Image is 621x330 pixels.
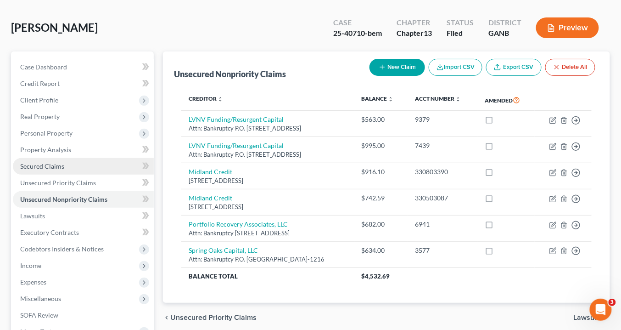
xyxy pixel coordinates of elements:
th: Amended [477,90,535,111]
div: Chapter [397,28,432,39]
i: unfold_more [388,97,394,102]
a: LVNV Funding/Resurgent Capital [189,115,284,123]
a: Spring Oaks Capital, LLC [189,246,258,254]
a: SOFA Review [13,307,154,324]
span: Miscellaneous [20,295,61,302]
span: Income [20,262,41,269]
span: Codebtors Insiders & Notices [20,245,104,253]
span: Secured Claims [20,162,64,170]
div: Attn: Bankruptcy P.O. [STREET_ADDRESS] [189,124,347,133]
div: Unsecured Nonpriority Claims [174,68,286,80]
div: 330503087 [415,193,470,203]
a: Executory Contracts [13,224,154,241]
a: Unsecured Nonpriority Claims [13,191,154,208]
span: [PERSON_NAME] [11,21,98,34]
div: [STREET_ADDRESS] [189,203,347,211]
span: Lawsuits [20,212,45,220]
button: Preview [536,17,599,38]
div: 6941 [415,220,470,229]
div: 25-40710-bem [333,28,382,39]
button: chevron_left Unsecured Priority Claims [163,314,257,321]
div: [STREET_ADDRESS] [189,176,347,185]
div: $916.10 [362,167,401,176]
span: Real Property [20,113,60,120]
span: Lawsuits [574,314,603,321]
span: Personal Property [20,129,73,137]
a: Balance unfold_more [362,95,394,102]
a: Midland Credit [189,168,232,176]
div: 3577 [415,246,470,255]
div: Filed [447,28,474,39]
div: $563.00 [362,115,401,124]
a: Portfolio Recovery Associates, LLC [189,220,288,228]
th: Balance Total [181,268,354,284]
div: Attn: Bankruptcy P.O. [STREET_ADDRESS] [189,150,347,159]
span: Executory Contracts [20,228,79,236]
button: Import CSV [429,59,482,76]
a: Secured Claims [13,158,154,175]
div: Attn: Bankruptcy [STREET_ADDRESS] [189,229,347,238]
span: Unsecured Priority Claims [170,314,257,321]
div: 330803390 [415,167,470,176]
span: Credit Report [20,80,60,87]
div: $682.00 [362,220,401,229]
a: Unsecured Priority Claims [13,175,154,191]
span: SOFA Review [20,311,58,319]
a: Acct Number unfold_more [415,95,461,102]
button: Lawsuits chevron_right [574,314,610,321]
a: Creditor unfold_more [189,95,223,102]
div: Case [333,17,382,28]
span: 3 [609,299,616,306]
a: Case Dashboard [13,59,154,75]
div: 7439 [415,141,470,150]
span: Unsecured Nonpriority Claims [20,195,107,203]
div: 9379 [415,115,470,124]
iframe: Intercom live chat [590,299,612,321]
div: Status [447,17,474,28]
span: Client Profile [20,96,58,104]
span: Property Analysis [20,146,71,154]
a: Export CSV [486,59,542,76]
i: unfold_more [456,97,461,102]
a: Property Analysis [13,142,154,158]
a: LVNV Funding/Resurgent Capital [189,142,284,149]
div: $742.59 [362,193,401,203]
i: unfold_more [218,97,223,102]
div: District [488,17,521,28]
i: chevron_left [163,314,170,321]
a: Midland Credit [189,194,232,202]
span: Unsecured Priority Claims [20,179,96,187]
div: Chapter [397,17,432,28]
button: New Claim [369,59,425,76]
div: $995.00 [362,141,401,150]
a: Credit Report [13,75,154,92]
a: Lawsuits [13,208,154,224]
span: Case Dashboard [20,63,67,71]
span: Expenses [20,278,46,286]
span: $4,532.69 [362,273,390,280]
span: 13 [424,28,432,37]
div: $634.00 [362,246,401,255]
button: Delete All [545,59,595,76]
div: GANB [488,28,521,39]
div: Attn: Bankruptcy P.O. [GEOGRAPHIC_DATA]-1216 [189,255,347,264]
